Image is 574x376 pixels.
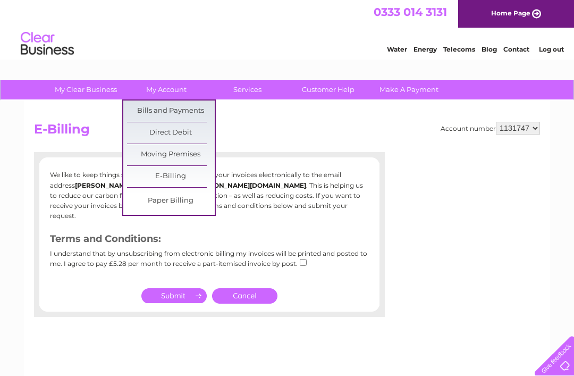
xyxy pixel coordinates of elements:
[127,101,215,122] a: Bills and Payments
[127,190,215,212] a: Paper Billing
[413,45,437,53] a: Energy
[34,122,540,142] h2: E-Billing
[539,45,564,53] a: Log out
[443,45,475,53] a: Telecoms
[127,122,215,144] a: Direct Debit
[42,80,130,99] a: My Clear Business
[127,166,215,187] a: E-Billing
[75,181,306,189] b: [PERSON_NAME][EMAIL_ADDRESS][PERSON_NAME][DOMAIN_NAME]
[50,170,369,221] p: We like to keep things simple. You currently receive your invoices electronically to the email ad...
[441,122,540,135] div: Account number
[482,45,497,53] a: Blog
[503,45,529,53] a: Contact
[50,250,369,275] div: I understand that by unsubscribing from electronic billing my invoices will be printed and posted...
[387,45,407,53] a: Water
[20,28,74,60] img: logo.png
[374,5,447,19] a: 0333 014 3131
[50,231,369,250] h3: Terms and Conditions:
[37,6,539,52] div: Clear Business is a trading name of Verastar Limited (registered in [GEOGRAPHIC_DATA] No. 3667643...
[284,80,372,99] a: Customer Help
[141,288,207,303] input: Submit
[212,288,277,304] a: Cancel
[127,144,215,165] a: Moving Premises
[123,80,210,99] a: My Account
[365,80,453,99] a: Make A Payment
[204,80,291,99] a: Services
